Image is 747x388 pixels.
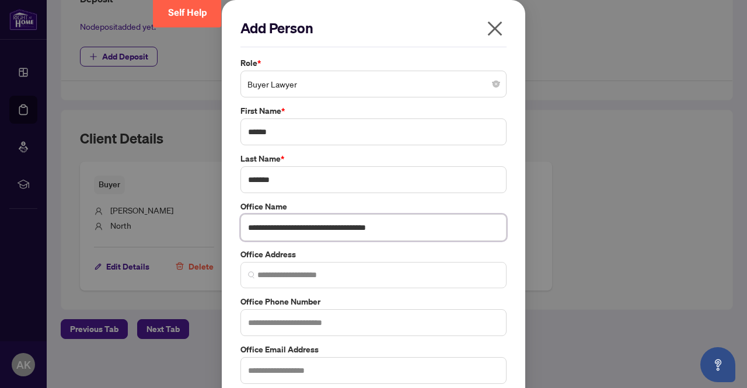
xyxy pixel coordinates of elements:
[240,200,507,213] label: Office Name
[700,347,735,382] button: Open asap
[240,57,507,69] label: Role
[240,248,507,261] label: Office Address
[486,19,504,38] span: close
[248,271,255,278] img: search_icon
[240,343,507,356] label: Office Email Address
[247,73,500,95] span: Buyer Lawyer
[168,7,207,18] span: Self Help
[240,295,507,308] label: Office Phone Number
[493,81,500,88] span: close-circle
[240,19,507,37] h2: Add Person
[240,104,507,117] label: First Name
[240,152,507,165] label: Last Name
